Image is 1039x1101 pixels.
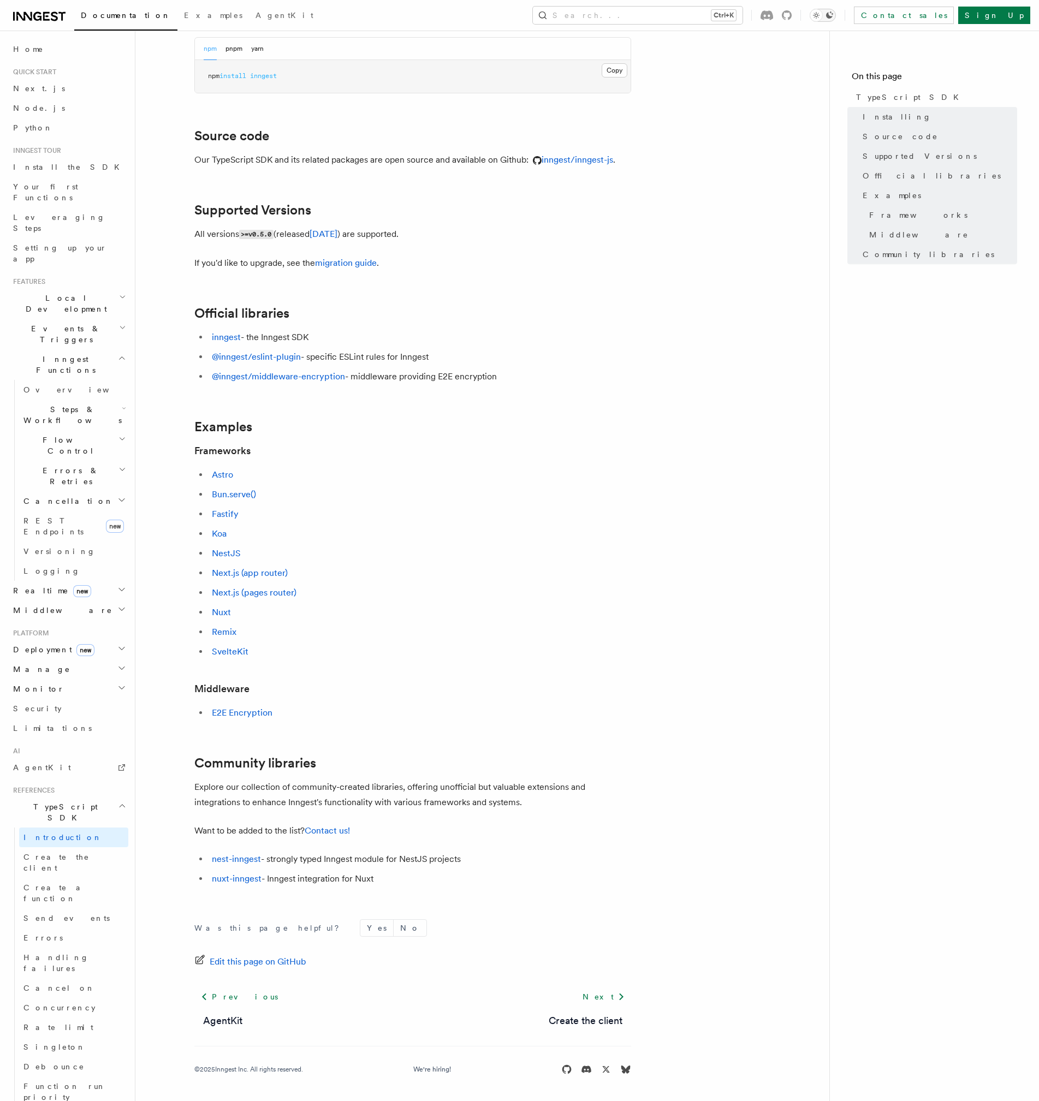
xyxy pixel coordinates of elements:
[19,430,128,461] button: Flow Control
[9,146,61,155] span: Inngest tour
[19,400,128,430] button: Steps & Workflows
[9,277,45,286] span: Features
[19,380,128,400] a: Overview
[219,72,246,80] span: install
[9,207,128,238] a: Leveraging Steps
[19,465,118,487] span: Errors & Retries
[9,683,64,694] span: Monitor
[9,699,128,718] a: Security
[9,664,70,675] span: Manage
[212,587,296,598] a: Next.js (pages router)
[858,127,1017,146] a: Source code
[19,1057,128,1076] a: Debounce
[852,70,1017,87] h4: On this page
[23,953,89,973] span: Handling failures
[225,38,242,60] button: pnpm
[19,847,128,878] a: Create the client
[212,371,345,382] a: @inngest/middleware-encryption
[863,151,977,162] span: Supported Versions
[212,548,241,558] a: NestJS
[9,585,91,596] span: Realtime
[19,1017,128,1037] a: Rate limit
[23,933,63,942] span: Errors
[9,68,56,76] span: Quick start
[19,561,128,581] a: Logging
[13,163,126,171] span: Install the SDK
[9,79,128,98] a: Next.js
[865,205,1017,225] a: Frameworks
[9,177,128,207] a: Your first Functions
[19,511,128,541] a: REST Endpointsnew
[76,644,94,656] span: new
[13,104,65,112] span: Node.js
[194,954,306,969] a: Edit this page on GitHub
[858,146,1017,166] a: Supported Versions
[529,154,613,165] a: inngest/inngest-js
[210,954,306,969] span: Edit this page on GitHub
[23,883,88,903] span: Create a function
[858,166,1017,186] a: Official libraries
[212,469,233,480] a: Astro
[9,629,49,638] span: Platform
[184,11,242,20] span: Examples
[194,755,316,771] a: Community libraries
[212,854,261,864] a: nest-inngest
[19,496,114,507] span: Cancellation
[13,763,71,772] span: AgentKit
[212,528,227,539] a: Koa
[194,923,347,933] p: Was this page helpful?
[9,758,128,777] a: AgentKit
[9,797,128,828] button: TypeScript SDK
[209,330,631,345] li: - the Inngest SDK
[23,516,84,536] span: REST Endpoints
[856,92,965,103] span: TypeScript SDK
[9,581,128,600] button: Realtimenew
[212,568,288,578] a: Next.js (app router)
[19,978,128,998] a: Cancel on
[177,3,249,29] a: Examples
[194,203,311,218] a: Supported Versions
[212,509,239,519] a: Fastify
[9,380,128,581] div: Inngest Functions
[249,3,320,29] a: AgentKit
[9,323,119,345] span: Events & Triggers
[23,1043,86,1051] span: Singleton
[711,10,736,21] kbd: Ctrl+K
[19,828,128,847] a: Introduction
[602,63,627,78] button: Copy
[869,229,969,240] span: Middleware
[212,646,248,657] a: SvelteKit
[23,1003,96,1012] span: Concurrency
[533,7,743,24] button: Search...Ctrl+K
[19,541,128,561] a: Versioning
[81,11,171,20] span: Documentation
[19,878,128,908] a: Create a function
[863,190,921,201] span: Examples
[212,489,256,499] a: Bun.serve()
[13,243,107,263] span: Setting up your app
[9,801,118,823] span: TypeScript SDK
[413,1065,451,1074] a: We're hiring!
[858,186,1017,205] a: Examples
[13,123,53,132] span: Python
[858,245,1017,264] a: Community libraries
[19,1037,128,1057] a: Singleton
[310,229,337,239] a: [DATE]
[863,170,1001,181] span: Official libraries
[23,914,110,923] span: Send events
[251,38,264,60] button: yarn
[74,3,177,31] a: Documentation
[858,107,1017,127] a: Installing
[23,385,136,394] span: Overview
[19,435,118,456] span: Flow Control
[854,7,954,24] a: Contact sales
[212,332,241,342] a: inngest
[250,72,277,80] span: inngest
[194,227,631,242] p: All versions (released ) are supported.
[19,491,128,511] button: Cancellation
[194,306,289,321] a: Official libraries
[9,354,118,376] span: Inngest Functions
[576,987,631,1007] a: Next
[360,920,393,936] button: Yes
[13,84,65,93] span: Next.js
